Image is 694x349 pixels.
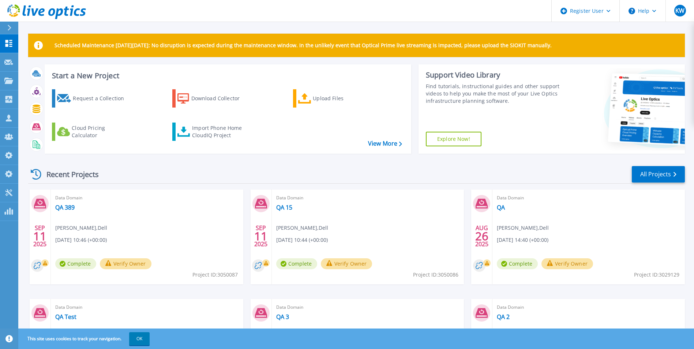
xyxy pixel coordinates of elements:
[100,258,151,269] button: Verify Owner
[254,223,268,249] div: SEP 2025
[497,236,548,244] span: [DATE] 14:40 (+00:00)
[497,258,538,269] span: Complete
[52,89,134,108] a: Request a Collection
[33,223,47,249] div: SEP 2025
[254,233,267,239] span: 11
[28,165,109,183] div: Recent Projects
[55,194,239,202] span: Data Domain
[73,91,131,106] div: Request a Collection
[413,271,458,279] span: Project ID: 3050086
[313,91,371,106] div: Upload Files
[426,132,481,146] a: Explore Now!
[33,233,46,239] span: 11
[293,89,375,108] a: Upload Files
[497,313,510,320] a: QA 2
[497,204,505,211] a: QA
[321,258,372,269] button: Verify Owner
[276,258,317,269] span: Complete
[632,166,685,183] a: All Projects
[368,140,402,147] a: View More
[192,124,249,139] div: Import Phone Home CloudIQ Project
[675,8,684,14] span: KW
[72,124,130,139] div: Cloud Pricing Calculator
[497,224,549,232] span: [PERSON_NAME] , Dell
[276,224,328,232] span: [PERSON_NAME] , Dell
[276,313,289,320] a: QA 3
[52,72,402,80] h3: Start a New Project
[191,91,250,106] div: Download Collector
[541,258,593,269] button: Verify Owner
[52,123,134,141] a: Cloud Pricing Calculator
[172,89,254,108] a: Download Collector
[55,42,552,48] p: Scheduled Maintenance [DATE][DATE]: No disruption is expected during the maintenance window. In t...
[55,236,107,244] span: [DATE] 10:46 (+00:00)
[55,224,107,232] span: [PERSON_NAME] , Dell
[426,83,562,105] div: Find tutorials, instructional guides and other support videos to help you make the most of your L...
[276,204,292,211] a: QA 15
[55,303,239,311] span: Data Domain
[475,233,488,239] span: 26
[426,70,562,80] div: Support Video Library
[497,303,680,311] span: Data Domain
[20,332,150,345] span: This site uses cookies to track your navigation.
[475,223,489,249] div: AUG 2025
[129,332,150,345] button: OK
[192,271,238,279] span: Project ID: 3050087
[55,313,76,320] a: QA Test
[276,236,328,244] span: [DATE] 10:44 (+00:00)
[634,271,679,279] span: Project ID: 3029129
[55,258,96,269] span: Complete
[276,303,460,311] span: Data Domain
[276,194,460,202] span: Data Domain
[497,194,680,202] span: Data Domain
[55,204,75,211] a: QA 389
